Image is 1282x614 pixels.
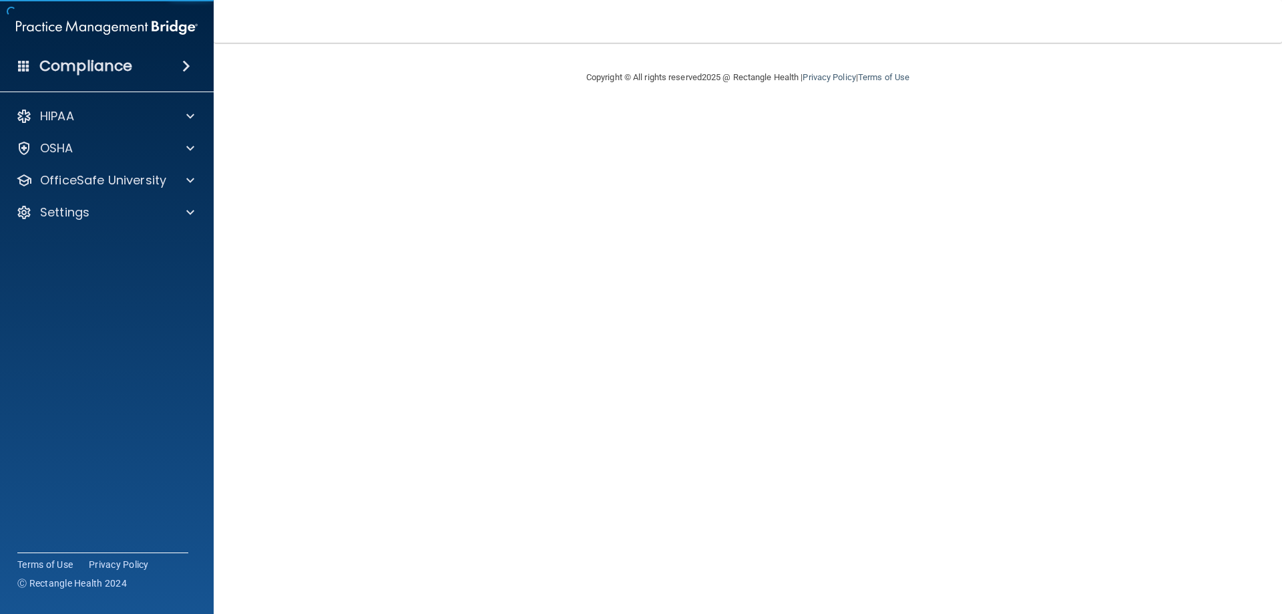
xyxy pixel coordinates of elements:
[40,108,74,124] p: HIPAA
[40,204,89,220] p: Settings
[17,558,73,571] a: Terms of Use
[39,57,132,75] h4: Compliance
[504,56,992,99] div: Copyright © All rights reserved 2025 @ Rectangle Health | |
[17,577,127,590] span: Ⓒ Rectangle Health 2024
[16,140,194,156] a: OSHA
[858,72,909,82] a: Terms of Use
[16,204,194,220] a: Settings
[16,14,198,41] img: PMB logo
[40,140,73,156] p: OSHA
[89,558,149,571] a: Privacy Policy
[40,172,166,188] p: OfficeSafe University
[803,72,855,82] a: Privacy Policy
[16,108,194,124] a: HIPAA
[16,172,194,188] a: OfficeSafe University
